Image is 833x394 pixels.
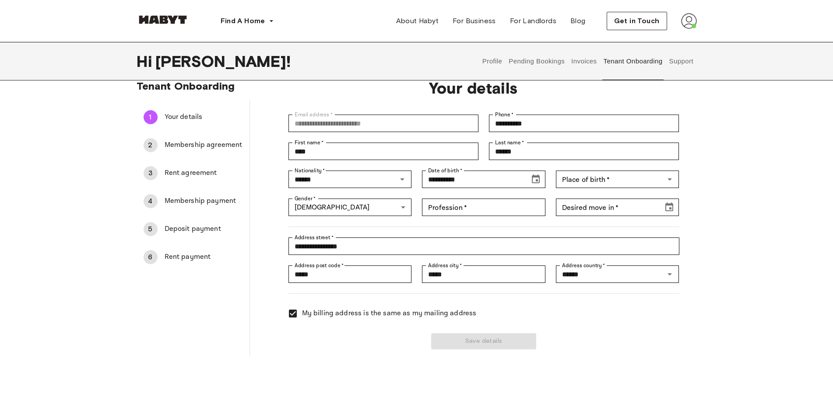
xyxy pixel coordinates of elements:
button: Choose date [661,199,678,216]
span: Blog [570,16,586,26]
button: Tenant Onboarding [602,42,664,80]
div: 5 [144,222,158,236]
span: Find A Home [221,16,265,26]
label: Nationality [295,167,325,174]
div: Profession [422,199,545,216]
span: Deposit payment [165,224,243,234]
span: For Landlords [510,16,556,26]
div: [DEMOGRAPHIC_DATA] [288,199,412,216]
button: Open [396,173,408,185]
button: Open [664,173,676,185]
div: 4 [144,194,158,208]
label: First name [295,139,324,146]
span: Rent agreement [165,168,243,178]
div: 2 [144,138,158,152]
div: 6Rent payment [137,247,250,268]
div: Phone [489,115,679,132]
span: Your details [165,112,243,122]
span: About Habyt [396,16,439,26]
span: Membership payment [165,196,243,206]
img: avatar [681,13,697,29]
span: Get in Touch [614,16,660,26]
span: [PERSON_NAME] ! [155,52,291,70]
div: 3 [144,166,158,180]
a: For Landlords [503,12,563,30]
button: Support [668,42,695,80]
label: Address city [428,262,462,269]
div: Last name [489,143,679,160]
label: Email address [295,111,333,119]
span: My billing address is the same as my mailing address [302,308,477,319]
div: user profile tabs [479,42,696,80]
span: Rent payment [165,252,243,262]
label: Phone [495,111,514,119]
div: Address post code [288,265,412,283]
button: Invoices [570,42,598,80]
div: 1Your details [137,107,250,128]
label: Date of birth [428,167,462,174]
button: Pending Bookings [508,42,566,80]
label: Address post code [295,262,344,269]
button: Get in Touch [607,12,667,30]
span: For Business [453,16,496,26]
a: For Business [446,12,503,30]
div: 2Membership agreement [137,135,250,156]
div: 1 [144,110,158,124]
div: 5Deposit payment [137,219,250,240]
div: 3Rent agreement [137,163,250,184]
span: Membership agreement [165,140,243,150]
label: Gender [295,195,316,202]
img: Habyt [137,15,189,24]
button: Profile [481,42,503,80]
button: Choose date, selected date is Feb 27, 2007 [527,171,545,188]
div: Address city [422,265,545,283]
label: Address country [562,262,605,269]
div: First name [288,143,478,160]
span: Your details [278,79,669,97]
label: Last name [495,139,524,146]
label: Address street [295,234,334,241]
div: Address street [288,237,679,255]
a: About Habyt [389,12,446,30]
span: Tenant Onboarding [137,80,235,92]
div: 4Membership payment [137,191,250,212]
div: 6 [144,250,158,264]
span: Hi [137,52,155,70]
a: Blog [563,12,593,30]
button: Open [664,268,676,280]
button: Find A Home [214,12,281,30]
div: Email address [288,115,478,132]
